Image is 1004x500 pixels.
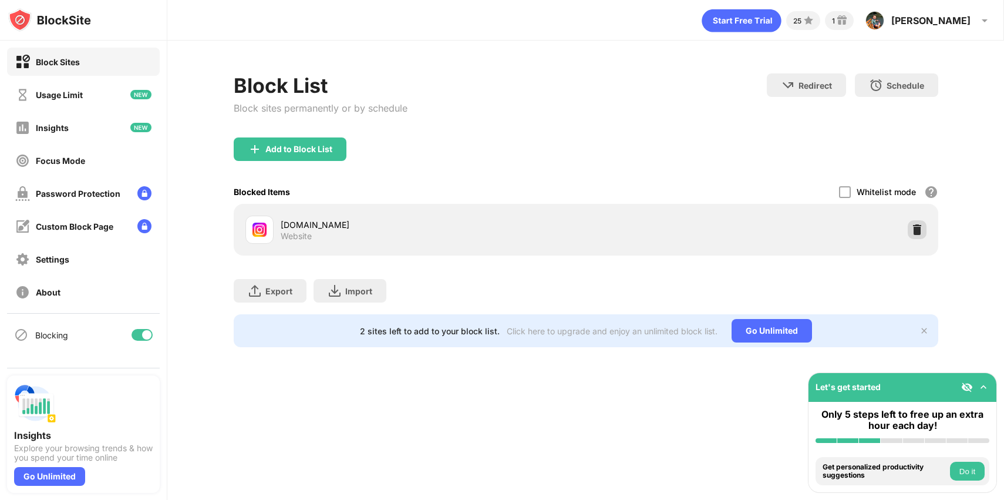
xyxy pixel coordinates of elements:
div: Explore your browsing trends & how you spend your time online [14,444,153,462]
div: Get personalized productivity suggestions [823,463,947,480]
img: reward-small.svg [835,14,849,28]
img: blocking-icon.svg [14,328,28,342]
div: Website [281,231,312,241]
div: Go Unlimited [14,467,85,486]
button: Do it [950,462,985,481]
img: x-button.svg [919,326,929,335]
img: points-small.svg [801,14,816,28]
img: focus-off.svg [15,153,30,168]
div: Import [345,286,372,296]
div: Insights [14,429,153,441]
img: customize-block-page-off.svg [15,219,30,234]
div: Settings [36,254,69,264]
div: Focus Mode [36,156,85,166]
div: 1 [832,16,835,25]
div: Let's get started [816,382,881,392]
img: settings-off.svg [15,252,30,267]
div: Password Protection [36,189,120,199]
img: omni-setup-toggle.svg [978,381,989,393]
div: [DOMAIN_NAME] [281,219,586,231]
div: Blocked Items [234,187,290,197]
img: eye-not-visible.svg [961,381,973,393]
img: favicons [252,223,267,237]
img: insights-off.svg [15,120,30,135]
div: Block List [234,73,407,98]
div: Click here to upgrade and enjoy an unlimited block list. [507,326,717,336]
div: Go Unlimited [732,319,812,343]
div: Blocking [35,330,68,340]
div: Redirect [799,80,832,90]
img: about-off.svg [15,285,30,300]
div: Block sites permanently or by schedule [234,102,407,114]
img: push-insights.svg [14,382,56,425]
img: block-on.svg [15,55,30,69]
img: ACg8ocJzxvppaac3LOP6VfkWmsDiWNjt6GOn0oqvb_S2spXTmjDbSdqlbA=s96-c [865,11,884,30]
div: Add to Block List [265,145,332,154]
div: Only 5 steps left to free up an extra hour each day! [816,409,989,431]
img: lock-menu.svg [137,186,151,200]
div: Block Sites [36,57,80,67]
div: [PERSON_NAME] [891,15,971,26]
div: animation [702,9,781,32]
img: new-icon.svg [130,90,151,99]
div: 2 sites left to add to your block list. [360,326,500,336]
div: Insights [36,123,69,133]
div: 25 [793,16,801,25]
img: time-usage-off.svg [15,88,30,102]
img: lock-menu.svg [137,219,151,233]
img: logo-blocksite.svg [8,8,91,32]
img: new-icon.svg [130,123,151,132]
div: Schedule [887,80,924,90]
div: Export [265,286,292,296]
div: Custom Block Page [36,222,113,231]
div: Whitelist mode [857,187,916,197]
div: About [36,287,60,297]
div: Usage Limit [36,90,83,100]
img: password-protection-off.svg [15,186,30,201]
